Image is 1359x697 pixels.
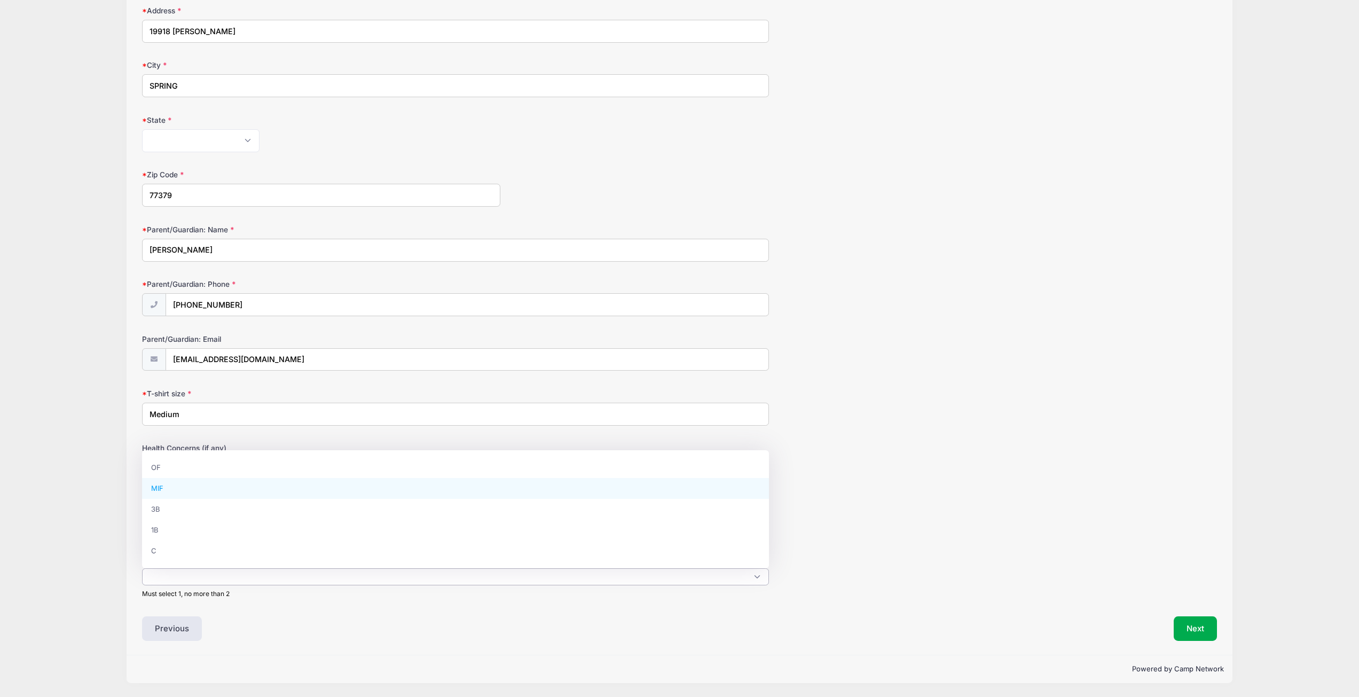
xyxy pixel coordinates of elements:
[142,541,769,561] li: C
[142,457,769,478] li: OF
[148,574,154,584] textarea: Search
[142,115,500,126] label: State
[142,334,500,344] label: Parent/Guardian: Email
[142,60,500,71] label: City
[135,664,1223,675] p: Powered by Camp Network
[142,169,500,180] label: Zip Code
[142,499,769,520] li: 3B
[166,293,769,316] input: (xxx) xxx-xxxx
[142,388,500,399] label: T-shirt size
[142,184,500,207] input: xxxxx
[142,443,500,453] label: Health Concerns (if any)
[166,348,769,371] input: email@email.com
[142,616,202,641] button: Previous
[142,5,500,16] label: Address
[142,279,500,289] label: Parent/Guardian: Phone
[142,589,769,599] div: Must select 1, no more than 2
[142,478,769,499] li: MIF
[142,224,500,235] label: Parent/Guardian: Name
[1174,616,1217,641] button: Next
[142,520,769,541] li: 1B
